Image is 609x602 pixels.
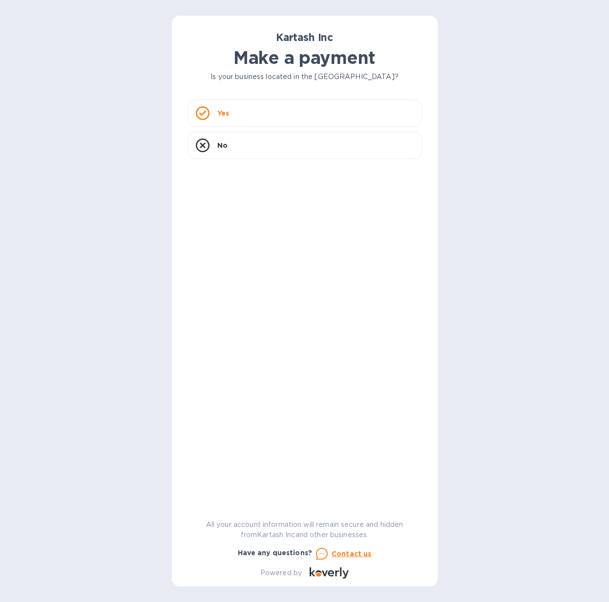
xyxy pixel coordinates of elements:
p: Powered by [260,568,302,578]
p: No [217,140,228,150]
h1: Make a payment [188,47,422,68]
u: Contact us [332,550,372,558]
b: Have any questions? [238,549,313,557]
p: All your account information will remain secure and hidden from Kartash Inc and other businesses. [188,520,422,540]
p: Yes [217,108,229,118]
b: Kartash Inc [276,31,333,43]
p: Is your business located in the [GEOGRAPHIC_DATA]? [188,72,422,82]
